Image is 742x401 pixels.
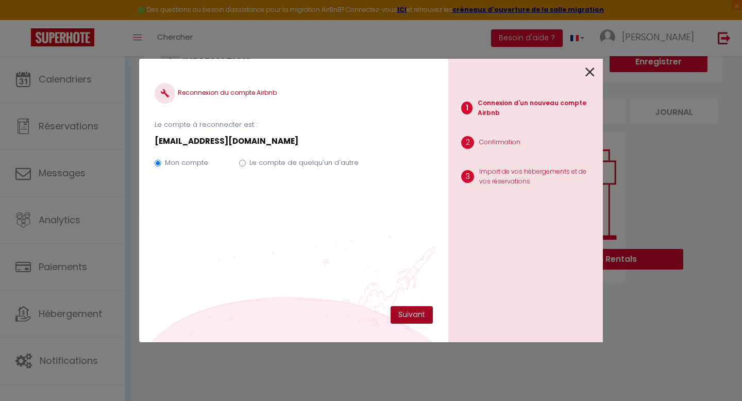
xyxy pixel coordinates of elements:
[461,170,474,183] span: 3
[478,98,595,118] p: Connexion d'un nouveau compte Airbnb
[8,4,39,35] button: Ouvrir le widget de chat LiveChat
[461,102,473,114] span: 1
[479,167,595,187] p: Import de vos hébergements et de vos réservations
[155,120,433,130] p: Le compte à reconnecter est :
[391,306,433,324] button: Suivant
[249,158,359,168] label: Le compte de quelqu'un d'autre
[155,135,433,147] p: [EMAIL_ADDRESS][DOMAIN_NAME]
[461,136,474,149] span: 2
[479,138,520,147] p: Confirmation
[155,83,433,104] h4: Reconnexion du compte Airbnb
[165,158,208,168] label: Mon compte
